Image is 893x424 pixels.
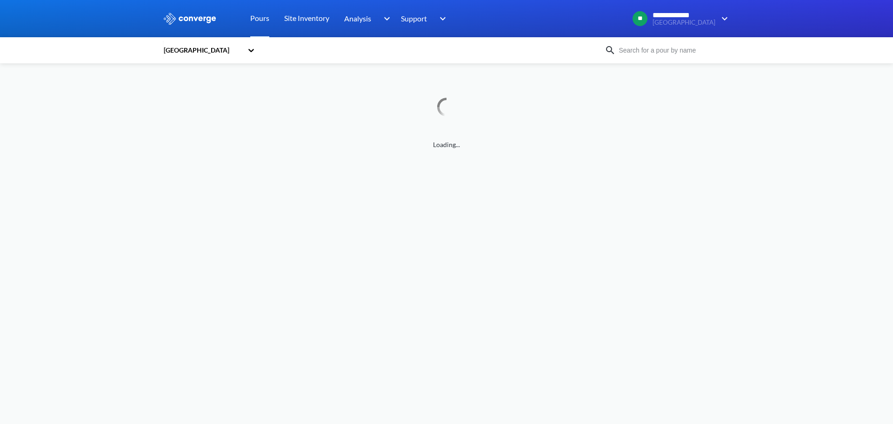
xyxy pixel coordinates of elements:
[605,45,616,56] img: icon-search.svg
[653,19,715,26] span: [GEOGRAPHIC_DATA]
[378,13,393,24] img: downArrow.svg
[344,13,371,24] span: Analysis
[163,13,217,25] img: logo_ewhite.svg
[163,45,243,55] div: [GEOGRAPHIC_DATA]
[163,140,730,150] span: Loading...
[401,13,427,24] span: Support
[715,13,730,24] img: downArrow.svg
[433,13,448,24] img: downArrow.svg
[616,45,728,55] input: Search for a pour by name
